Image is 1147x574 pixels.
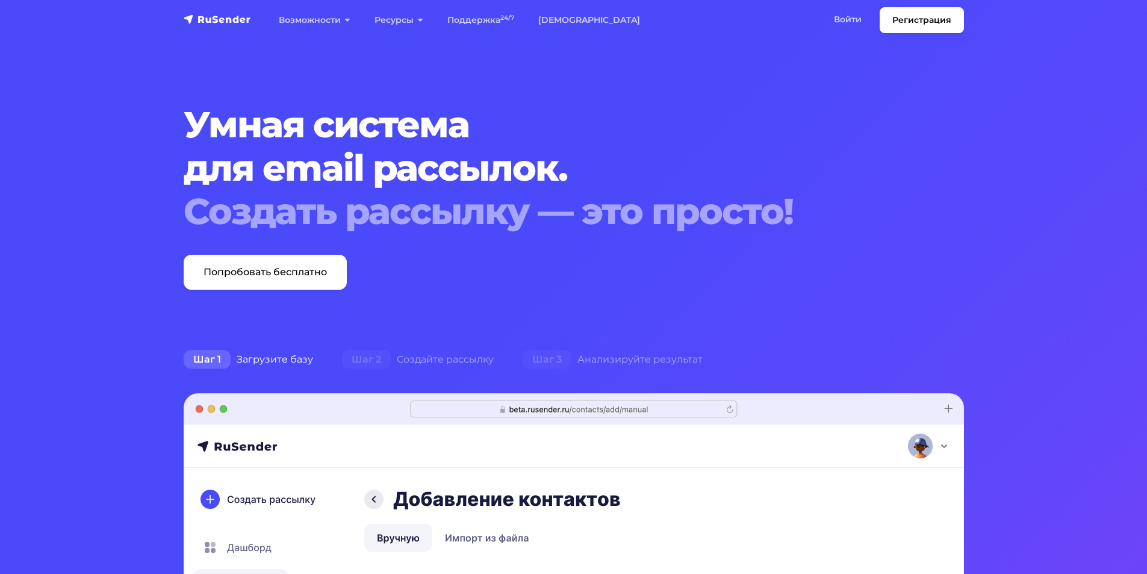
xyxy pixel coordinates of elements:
[184,190,898,233] div: Создать рассылку — это просто!
[267,8,362,33] a: Возможности
[500,14,514,22] sup: 24/7
[184,103,898,233] h1: Умная система для email рассылок.
[526,8,652,33] a: [DEMOGRAPHIC_DATA]
[342,350,391,369] span: Шаг 2
[508,348,717,372] div: Анализируйте результат
[362,8,435,33] a: Ресурсы
[184,255,347,290] a: Попробовать бесплатно
[184,13,251,25] img: RuSender
[184,350,231,369] span: Шаг 1
[523,350,571,369] span: Шаг 3
[822,7,874,32] a: Войти
[435,8,526,33] a: Поддержка24/7
[328,348,508,372] div: Создайте рассылку
[880,7,964,33] a: Регистрация
[169,348,328,372] div: Загрузите базу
